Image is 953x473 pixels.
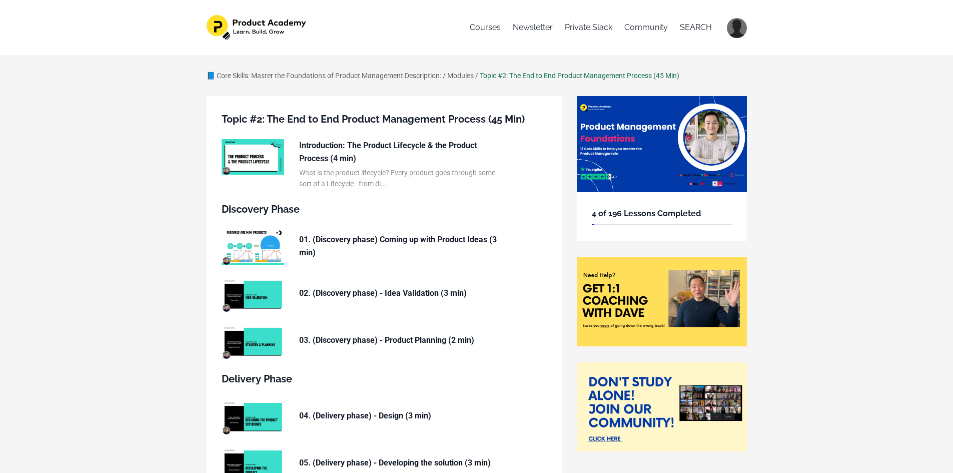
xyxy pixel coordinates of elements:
h5: Discovery Phase [222,201,547,217]
a: Courses [470,15,501,40]
a: Modules [447,72,474,80]
p: Introduction: The Product Lifecycle & the Product Process (4 min) [299,139,499,165]
p: What is the product lifecycle? Every product goes through some sort of a Lifecycle - from di... [299,167,499,190]
a: 04. (Delivery phase) - Design (3 min) [222,399,547,434]
div: / [475,70,478,81]
div: / [443,70,446,81]
a: Newsletter [513,15,553,40]
p: 02. (Discovery phase) - Idea Validation (3 min) [299,287,499,300]
img: e142cd92-867c-40e5-8f99-03094daa796c.jpg [222,324,284,359]
p: 03. (Discovery phase) - Product Planning (2 min) [299,334,499,347]
a: 02. (Discovery phase) - Idea Validation (3 min) [222,277,547,312]
p: 01. (Discovery phase) Coming up with Product Ideas (3 min) [299,233,499,259]
p: 05. (Delivery phase) - Developing the solution (3 min) [299,456,499,469]
h6: 4 of 196 Lessons Completed [592,207,732,220]
p: 04. (Delivery phase) - Design (3 min) [299,409,499,422]
div: Topic #2: The End to End Product Management Process (45 Min) [480,70,679,81]
img: c09fbb7e94211bd97a8ab03566e2c778 [727,18,747,38]
img: 9e32029a-f016-4356-bb18-c1b39e78253c.jpg [222,277,284,312]
img: 944d937f-a3de-47e4-9a22-a19cf72a0b19.jpg [222,229,284,264]
a: Introduction: The Product Lifecycle & the Product Process (4 min) What is the product lifecycle? ... [222,139,547,189]
h5: Delivery Phase [222,371,547,387]
img: 44604e1-f832-4873-c755-8be23318bfc_12.png [577,96,747,192]
a: Private Slack [565,15,612,40]
a: SEARCH [680,15,712,40]
img: 8be08-880d-c0e-b727-42286b0aac6e_Need_coaching_.png [577,257,747,346]
h5: Topic #2: The End to End Product Management Process (45 Min) [222,111,547,127]
img: 1e4575b-f30f-f7bc-803-1053f84514_582dc3fb-c1b0-4259-95ab-5487f20d86c3.png [207,15,308,40]
img: 1e8c1d82-4ac3-47a2-be19-3e507bf94f10.jpg [222,139,284,174]
a: Community [624,15,668,40]
img: 8f7df7-7e21-1711-f3b5-0b085c5d0c7_join_our_community.png [577,362,747,451]
a: 01. (Discovery phase) Coming up with Product Ideas (3 min) [222,229,547,264]
a: 📘 Core Skills: Master the Foundations of Product Management Description: [207,72,441,80]
a: 03. (Discovery phase) - Product Planning (2 min) [222,324,547,359]
img: 4315193e-f155-423b-9b4a-3b4d377847a8.jpg [222,399,284,434]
